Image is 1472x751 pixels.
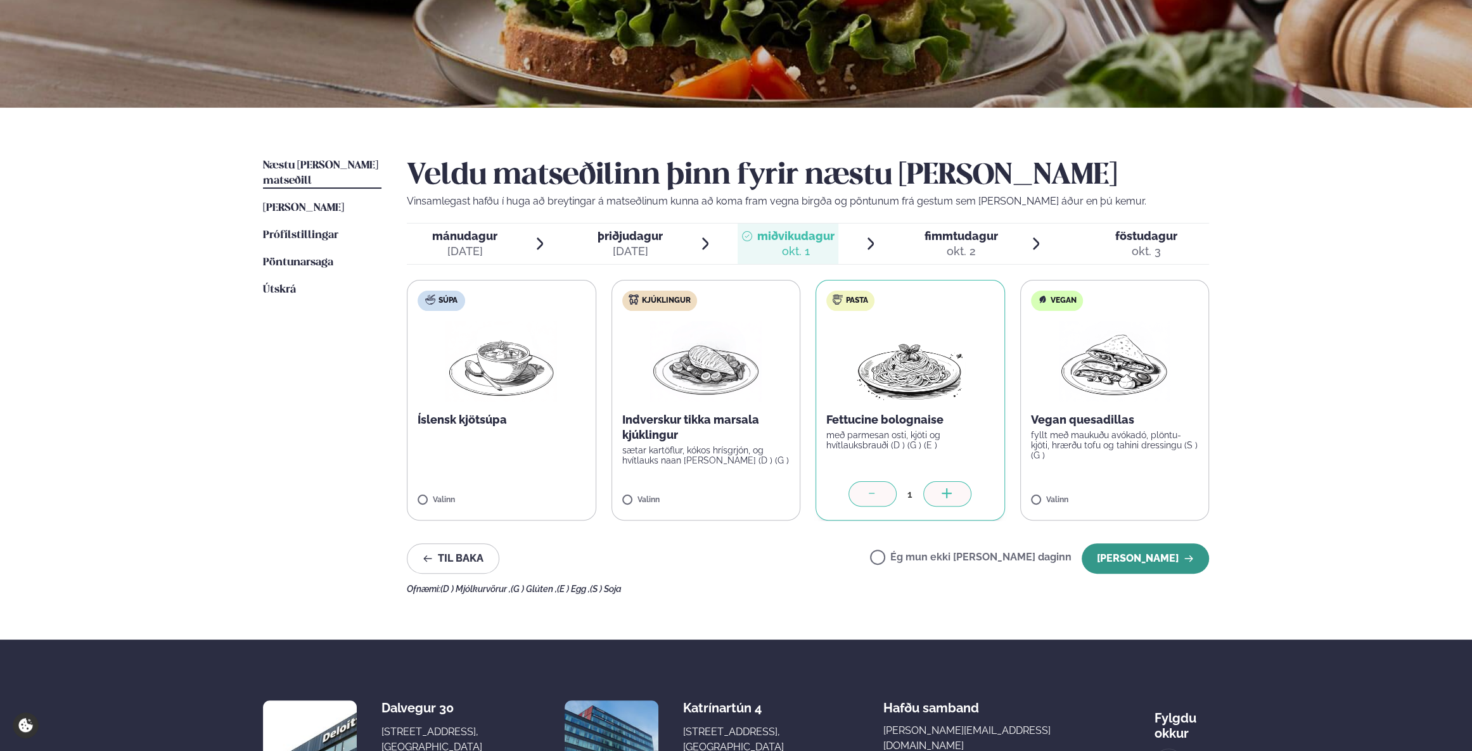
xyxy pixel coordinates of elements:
[407,543,499,574] button: Til baka
[432,244,497,259] div: [DATE]
[854,321,966,402] img: Spagetti.png
[925,229,998,243] span: fimmtudagur
[642,296,691,306] span: Kjúklingur
[1115,244,1177,259] div: okt. 3
[263,228,338,243] a: Prófílstillingar
[1037,294,1047,305] img: Vegan.svg
[1155,700,1209,741] div: Fylgdu okkur
[590,584,622,594] span: (S ) Soja
[1031,412,1199,427] p: Vegan quesadillas
[883,690,979,716] span: Hafðu samband
[757,244,835,259] div: okt. 1
[650,321,762,402] img: Chicken-breast.png
[425,294,435,305] img: soup.svg
[438,296,458,306] span: Súpa
[263,257,333,268] span: Pöntunarsaga
[1082,543,1209,574] button: [PERSON_NAME]
[432,229,497,243] span: mánudagur
[1115,229,1177,243] span: föstudagur
[511,584,557,594] span: (G ) Glúten ,
[622,412,790,443] p: Indverskur tikka marsala kjúklingur
[263,160,378,186] span: Næstu [PERSON_NAME] matseðill
[263,201,344,216] a: [PERSON_NAME]
[557,584,590,594] span: (E ) Egg ,
[622,445,790,465] p: sætar kartöflur, kókos hrísgrjón, og hvítlauks naan [PERSON_NAME] (D ) (G )
[440,584,511,594] span: (D ) Mjólkurvörur ,
[13,712,39,738] a: Cookie settings
[263,203,344,213] span: [PERSON_NAME]
[407,194,1209,209] p: Vinsamlegast hafðu í huga að breytingar á matseðlinum kunna að koma fram vegna birgða og pöntunum...
[263,284,296,295] span: Útskrá
[263,282,296,298] a: Útskrá
[445,321,557,402] img: Soup.png
[598,229,663,243] span: þriðjudagur
[263,230,338,241] span: Prófílstillingar
[826,412,994,427] p: Fettucine bolognaise
[846,296,868,306] span: Pasta
[407,158,1209,194] h2: Veldu matseðilinn þinn fyrir næstu [PERSON_NAME]
[263,158,381,189] a: Næstu [PERSON_NAME] matseðill
[418,412,586,427] p: Íslensk kjötsúpa
[407,584,1209,594] div: Ofnæmi:
[757,229,835,243] span: miðvikudagur
[1031,430,1199,460] p: fyllt með maukuðu avókadó, plöntu-kjöti, hrærðu tofu og tahini dressingu (S ) (G )
[897,487,923,502] div: 1
[925,244,998,259] div: okt. 2
[629,294,639,305] img: chicken.svg
[833,294,843,305] img: pasta.svg
[683,700,784,716] div: Katrínartún 4
[598,244,663,259] div: [DATE]
[1051,296,1077,306] span: Vegan
[826,430,994,450] p: með parmesan osti, kjöti og hvítlauksbrauði (D ) (G ) (E )
[381,700,482,716] div: Dalvegur 30
[1059,321,1170,402] img: Quesadilla.png
[263,255,333,270] a: Pöntunarsaga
